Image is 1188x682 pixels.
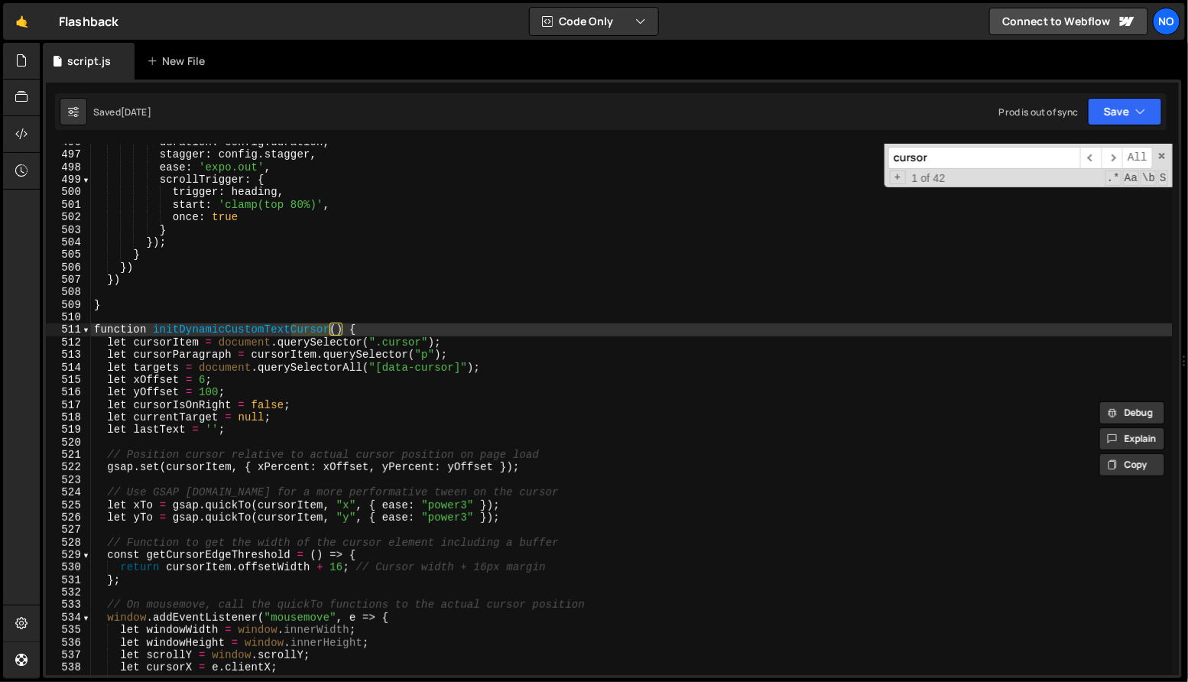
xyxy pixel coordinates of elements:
[46,199,91,211] div: 501
[46,424,91,436] div: 519
[46,599,91,611] div: 533
[46,474,91,486] div: 523
[67,54,111,69] div: script.js
[46,499,91,511] div: 525
[1158,170,1168,186] span: Search In Selection
[46,561,91,573] div: 530
[1099,427,1165,450] button: Explain
[46,411,91,424] div: 518
[46,349,91,361] div: 513
[46,586,91,599] div: 532
[46,248,91,261] div: 505
[1123,170,1139,186] span: CaseSensitive Search
[1105,170,1121,186] span: RegExp Search
[46,161,91,174] div: 498
[46,524,91,536] div: 527
[46,224,91,236] div: 503
[46,174,91,186] div: 499
[46,511,91,524] div: 526
[46,299,91,311] div: 509
[46,461,91,473] div: 522
[1088,98,1162,125] button: Save
[1080,147,1102,169] span: ​
[46,374,91,386] div: 515
[46,362,91,374] div: 514
[1099,453,1165,476] button: Copy
[1102,147,1123,169] span: ​
[46,386,91,398] div: 516
[906,172,952,184] span: 1 of 42
[46,449,91,461] div: 521
[1122,147,1153,169] span: Alt-Enter
[93,106,151,119] div: Saved
[46,549,91,561] div: 529
[1099,401,1165,424] button: Debug
[888,147,1080,169] input: Search for
[3,3,41,40] a: 🤙
[46,311,91,323] div: 510
[46,537,91,549] div: 528
[46,323,91,336] div: 511
[46,148,91,161] div: 497
[46,574,91,586] div: 531
[46,261,91,274] div: 506
[46,624,91,636] div: 535
[999,106,1079,119] div: Prod is out of sync
[46,274,91,286] div: 507
[46,437,91,449] div: 520
[46,637,91,649] div: 536
[530,8,658,35] button: Code Only
[46,336,91,349] div: 512
[121,106,151,119] div: [DATE]
[890,170,906,184] span: Toggle Replace mode
[46,661,91,674] div: 538
[1153,8,1180,35] a: No
[147,54,211,69] div: New File
[46,612,91,624] div: 534
[46,486,91,499] div: 524
[46,399,91,411] div: 517
[46,649,91,661] div: 537
[1141,170,1157,186] span: Whole Word Search
[46,236,91,248] div: 504
[46,286,91,298] div: 508
[59,12,118,31] div: Flashback
[989,8,1148,35] a: Connect to Webflow
[46,211,91,223] div: 502
[46,186,91,198] div: 500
